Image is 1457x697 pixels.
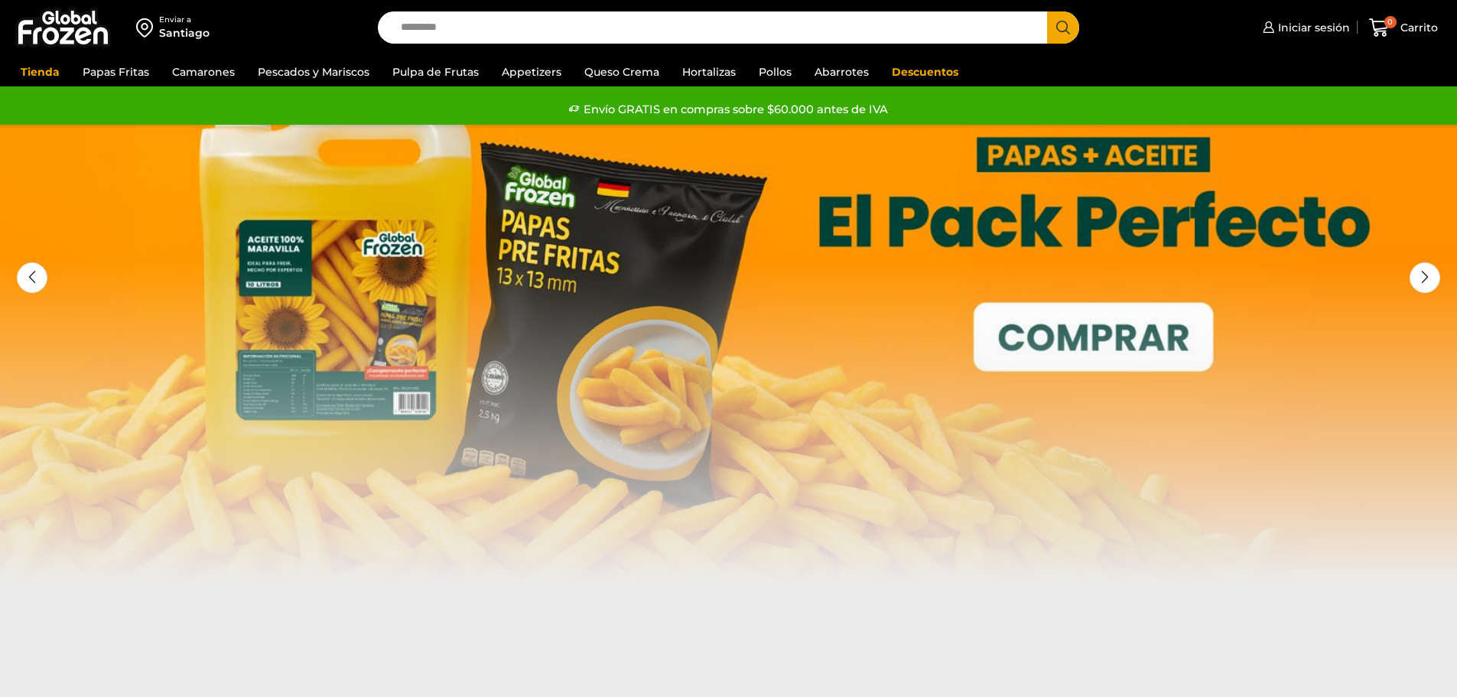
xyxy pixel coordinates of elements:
[675,57,743,86] a: Hortalizas
[751,57,799,86] a: Pollos
[884,57,966,86] a: Descuentos
[1047,11,1079,44] button: Search button
[75,57,157,86] a: Papas Fritas
[1397,20,1438,35] span: Carrito
[159,15,210,25] div: Enviar a
[136,15,159,41] img: address-field-icon.svg
[494,57,569,86] a: Appetizers
[1259,12,1350,43] a: Iniciar sesión
[159,25,210,41] div: Santiago
[1365,10,1442,46] a: 0 Carrito
[807,57,876,86] a: Abarrotes
[1384,16,1397,28] span: 0
[250,57,377,86] a: Pescados y Mariscos
[385,57,486,86] a: Pulpa de Frutas
[164,57,242,86] a: Camarones
[13,57,67,86] a: Tienda
[577,57,667,86] a: Queso Crema
[1274,20,1350,35] span: Iniciar sesión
